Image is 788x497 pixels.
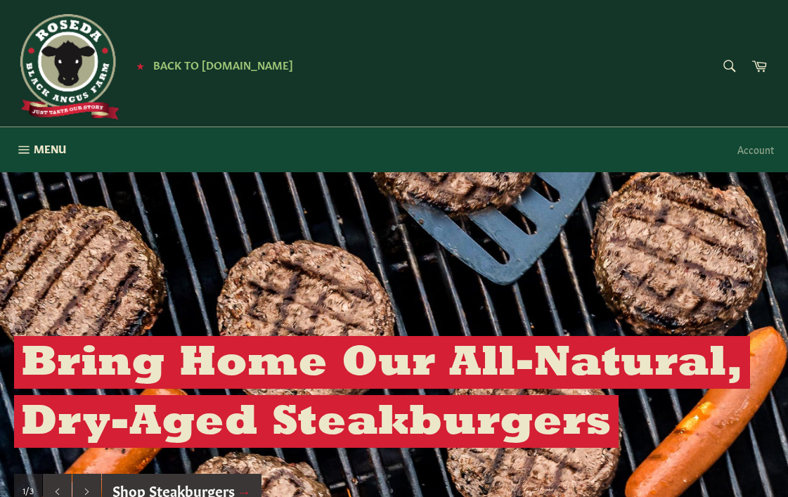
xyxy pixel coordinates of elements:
[34,141,66,156] span: Menu
[730,129,781,170] a: Account
[153,57,293,72] span: Back to [DOMAIN_NAME]
[14,336,750,448] h2: Bring Home Our All-Natural, Dry-Aged Steakburgers
[136,60,144,71] span: ★
[129,60,293,71] a: ★ Back to [DOMAIN_NAME]
[14,14,120,120] img: Roseda Beef
[22,484,34,496] span: 1/3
